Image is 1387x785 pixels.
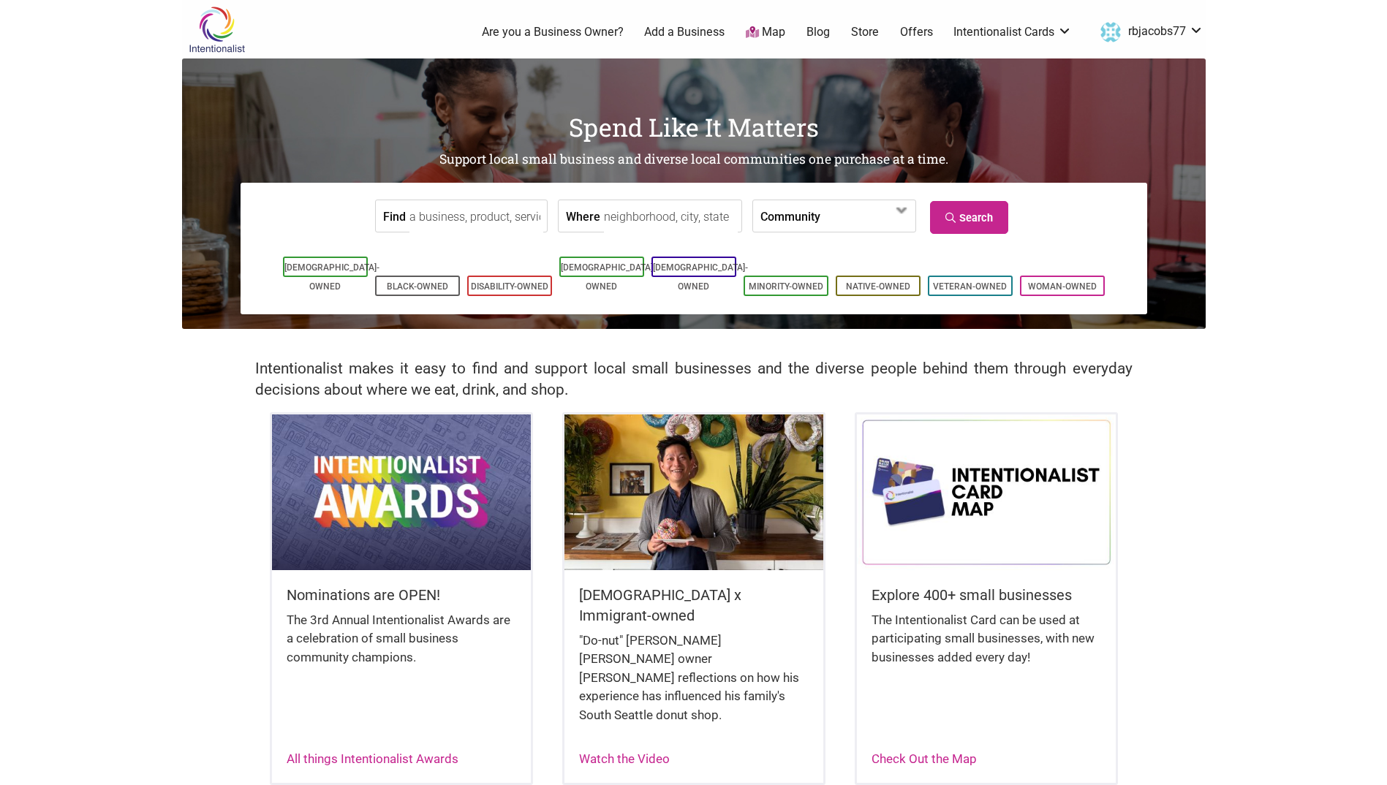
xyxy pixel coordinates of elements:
h5: [DEMOGRAPHIC_DATA] x Immigrant-owned [579,585,809,626]
a: Disability-Owned [471,281,548,292]
a: [DEMOGRAPHIC_DATA]-Owned [653,262,748,292]
div: "Do-nut" [PERSON_NAME] [PERSON_NAME] owner [PERSON_NAME] reflections on how his experience has in... [579,632,809,740]
a: Are you a Business Owner? [482,24,624,40]
a: Woman-Owned [1028,281,1097,292]
img: Intentionalist [182,6,252,53]
label: Find [383,200,406,232]
a: Add a Business [644,24,725,40]
h2: Support local small business and diverse local communities one purchase at a time. [182,151,1206,169]
img: King Donuts - Hong Chhuor [564,414,823,569]
a: Store [851,24,879,40]
a: Watch the Video [579,751,670,766]
a: Blog [806,24,830,40]
div: The Intentionalist Card can be used at participating small businesses, with new businesses added ... [872,611,1101,682]
a: Native-Owned [846,281,910,292]
a: Black-Owned [387,281,448,292]
h5: Explore 400+ small businesses [872,585,1101,605]
label: Community [760,200,820,232]
a: Offers [900,24,933,40]
input: a business, product, service [409,200,543,233]
h5: Nominations are OPEN! [287,585,516,605]
a: Minority-Owned [749,281,823,292]
a: [DEMOGRAPHIC_DATA]-Owned [284,262,379,292]
a: rbjacobs77 [1093,19,1203,45]
a: Map [746,24,785,41]
a: All things Intentionalist Awards [287,751,458,766]
img: Intentionalist Awards [272,414,531,569]
div: The 3rd Annual Intentionalist Awards are a celebration of small business community champions. [287,611,516,682]
label: Where [566,200,600,232]
h1: Spend Like It Matters [182,110,1206,145]
a: Veteran-Owned [933,281,1007,292]
a: [DEMOGRAPHIC_DATA]-Owned [561,262,656,292]
h2: Intentionalist makes it easy to find and support local small businesses and the diverse people be... [255,358,1133,401]
img: Intentionalist Card Map [857,414,1116,569]
a: Search [930,201,1008,234]
a: Intentionalist Cards [953,24,1072,40]
a: Check Out the Map [872,751,977,766]
input: neighborhood, city, state [604,200,738,233]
